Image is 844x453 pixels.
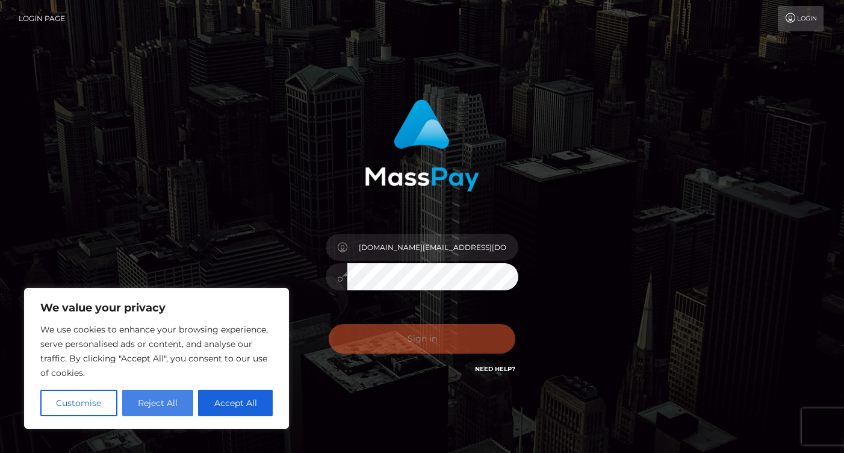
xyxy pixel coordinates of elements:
p: We use cookies to enhance your browsing experience, serve personalised ads or content, and analys... [40,322,273,380]
p: We value your privacy [40,301,273,315]
a: Login Page [19,6,65,31]
div: We value your privacy [24,288,289,429]
img: MassPay Login [365,99,479,192]
a: Login [778,6,824,31]
a: Need Help? [475,365,515,373]
input: Username... [347,234,518,261]
button: Accept All [198,390,273,416]
button: Customise [40,390,117,416]
button: Reject All [122,390,194,416]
